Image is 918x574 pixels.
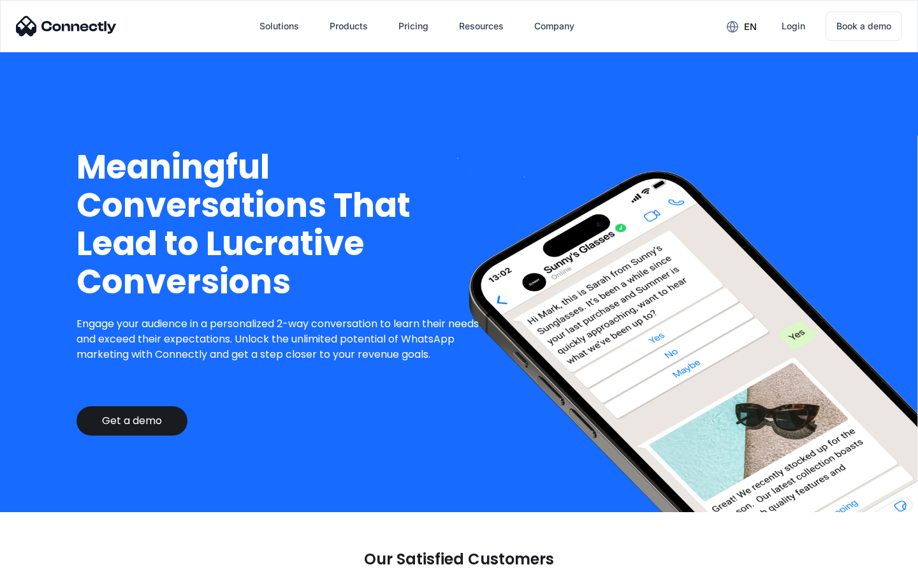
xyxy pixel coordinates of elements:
ul: Language list [25,552,76,570]
a: Book a demo [826,11,902,41]
div: Login [782,17,805,35]
aside: Language selected: English [13,552,76,570]
p: Engage your audience in a personalized 2-way conversation to learn their needs and exceed their e... [76,316,489,362]
img: Connectly Logo [16,16,117,36]
a: Get a demo [76,406,187,436]
div: Resources [459,17,504,35]
p: Our Satisfied Customers [364,550,554,568]
div: Company [534,17,574,35]
div: Solutions [259,17,299,35]
a: Login [771,11,815,41]
a: Pricing [388,11,439,41]
h1: Meaningful Conversations That Lead to Lucrative Conversions [76,148,489,301]
div: Products [330,17,368,35]
div: Get a demo [102,415,162,427]
div: Pricing [398,17,428,35]
div: en [744,18,757,36]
